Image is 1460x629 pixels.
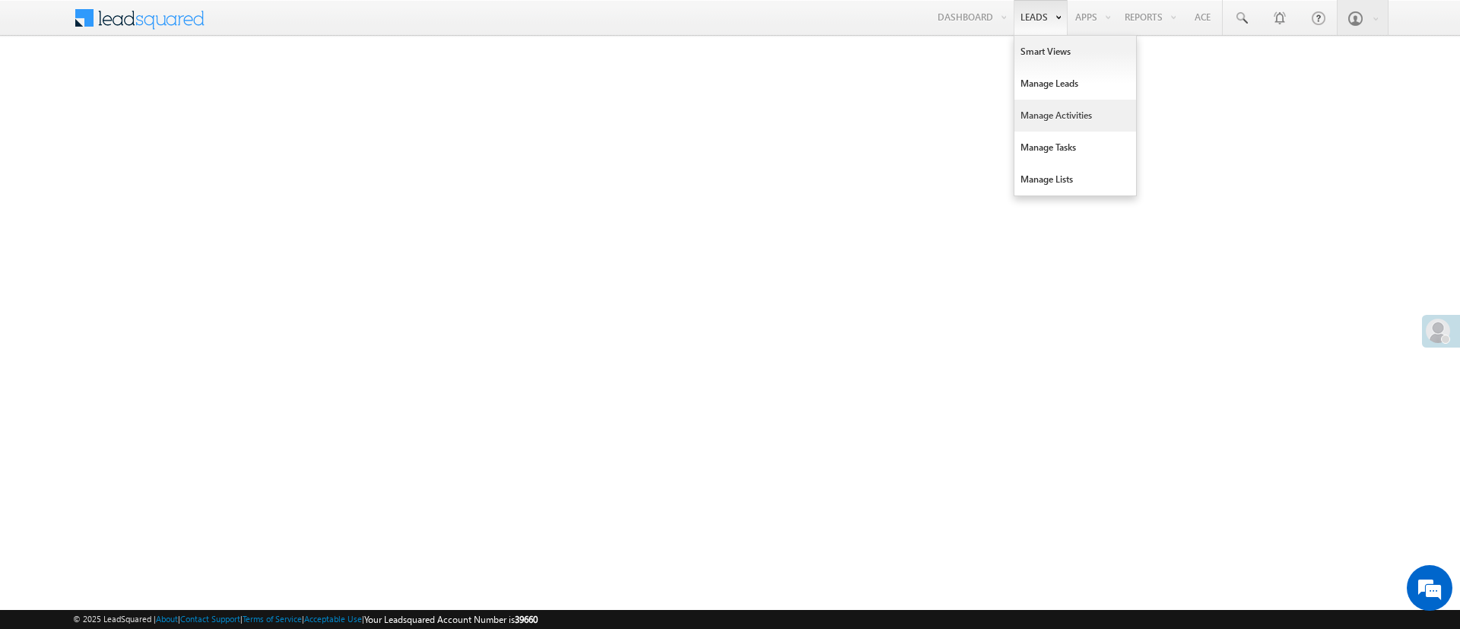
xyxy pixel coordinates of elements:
[79,80,255,100] div: Chat with us now
[243,614,302,624] a: Terms of Service
[304,614,362,624] a: Acceptable Use
[26,80,64,100] img: d_60004797649_company_0_60004797649
[1014,68,1136,100] a: Manage Leads
[515,614,538,625] span: 39660
[364,614,538,625] span: Your Leadsquared Account Number is
[1014,36,1136,68] a: Smart Views
[1014,132,1136,164] a: Manage Tasks
[207,469,276,489] em: Start Chat
[1014,100,1136,132] a: Manage Activities
[20,141,278,456] textarea: Type your message and hit 'Enter'
[73,612,538,627] span: © 2025 LeadSquared | | | | |
[249,8,286,44] div: Minimize live chat window
[180,614,240,624] a: Contact Support
[156,614,178,624] a: About
[1014,164,1136,195] a: Manage Lists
